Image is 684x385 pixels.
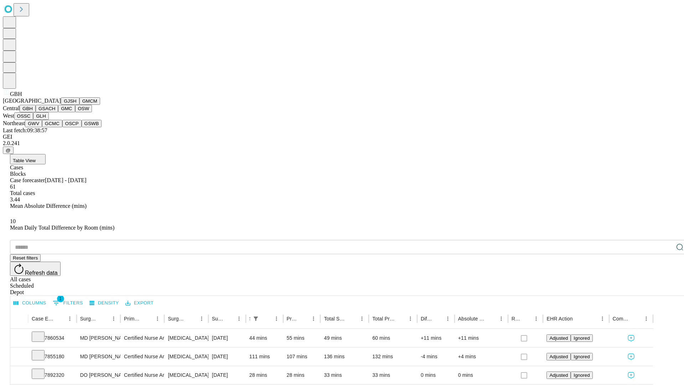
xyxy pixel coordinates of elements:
button: OSW [75,105,92,112]
button: Menu [641,314,651,324]
button: Adjusted [546,353,571,360]
button: Menu [443,314,453,324]
div: 111 mins [249,348,280,366]
div: 136 mins [324,348,365,366]
div: Certified Nurse Anesthetist [124,329,161,347]
button: Sort [261,314,271,324]
div: 2.0.241 [3,140,681,147]
button: GMC [58,105,75,112]
div: Primary Service [124,316,142,322]
button: Menu [271,314,281,324]
span: Refresh data [25,270,58,276]
div: +4 mins [458,348,504,366]
div: Case Epic Id [32,316,54,322]
button: Expand [14,369,25,382]
div: 49 mins [324,329,365,347]
button: Density [88,298,121,309]
button: Sort [433,314,443,324]
button: OSSC [14,112,33,120]
button: Reset filters [10,254,41,262]
button: GCMC [42,120,62,127]
button: Menu [309,314,318,324]
div: Difference [421,316,432,322]
button: Menu [152,314,162,324]
div: 1 active filter [251,314,261,324]
div: 0 mins [458,366,504,384]
button: GLH [33,112,48,120]
div: Certified Nurse Anesthetist [124,366,161,384]
div: [DATE] [212,366,242,384]
button: Sort [486,314,496,324]
div: DO [PERSON_NAME] [80,366,117,384]
div: EHR Action [546,316,572,322]
button: Sort [347,314,357,324]
div: Comments [613,316,631,322]
button: Menu [405,314,415,324]
div: GEI [3,134,681,140]
button: Ignored [571,353,592,360]
div: MD [PERSON_NAME] [80,329,117,347]
button: Select columns [12,298,48,309]
button: Menu [234,314,244,324]
div: Scheduled In Room Duration [249,316,250,322]
span: [GEOGRAPHIC_DATA] [3,98,61,104]
button: Menu [357,314,367,324]
button: Menu [65,314,75,324]
button: Expand [14,332,25,345]
span: 3.44 [10,196,20,202]
div: Predicted In Room Duration [287,316,298,322]
button: Adjusted [546,371,571,379]
button: GJSH [61,97,79,105]
div: Absolute Difference [458,316,486,322]
span: [DATE] - [DATE] [45,177,86,183]
button: Menu [197,314,207,324]
div: Surgery Name [168,316,186,322]
button: Sort [299,314,309,324]
span: 61 [10,184,16,190]
div: [DATE] [212,329,242,347]
div: [MEDICAL_DATA] FLEXIBLE PROXIMAL DIAGNOSTIC [168,366,204,384]
span: Ignored [574,335,590,341]
button: Adjusted [546,334,571,342]
button: Refresh data [10,262,61,276]
button: Ignored [571,334,592,342]
button: Expand [14,351,25,363]
button: GBH [20,105,36,112]
div: Total Predicted Duration [372,316,395,322]
div: +11 mins [458,329,504,347]
button: Menu [597,314,607,324]
span: Ignored [574,373,590,378]
span: West [3,113,14,119]
button: Sort [55,314,65,324]
button: GSACH [36,105,58,112]
button: OSCP [62,120,82,127]
button: GSWB [82,120,102,127]
div: 44 mins [249,329,280,347]
span: Mean Daily Total Difference by Room (mins) [10,225,114,231]
span: Northeast [3,120,25,126]
span: GBH [10,91,22,97]
span: 10 [10,218,16,224]
div: 60 mins [372,329,414,347]
div: Surgery Date [212,316,223,322]
button: Show filters [251,314,261,324]
span: Reset filters [13,255,38,261]
div: 7860534 [32,329,73,347]
button: Sort [142,314,152,324]
span: @ [6,148,11,153]
button: Sort [574,314,584,324]
div: 0 mins [421,366,451,384]
button: Menu [109,314,119,324]
button: Sort [187,314,197,324]
div: 7892320 [32,366,73,384]
div: Surgeon Name [80,316,98,322]
button: Sort [631,314,641,324]
span: Adjusted [549,354,568,359]
div: 7855180 [32,348,73,366]
div: 107 mins [287,348,317,366]
button: Sort [224,314,234,324]
div: [MEDICAL_DATA] [168,348,204,366]
button: GMCM [79,97,100,105]
button: Export [124,298,155,309]
span: Adjusted [549,373,568,378]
